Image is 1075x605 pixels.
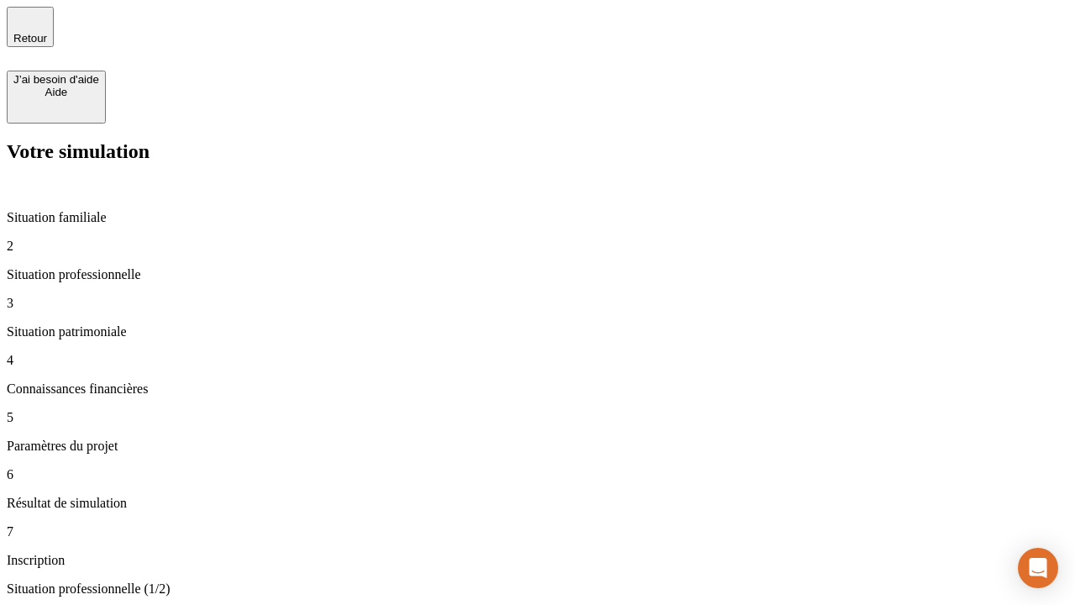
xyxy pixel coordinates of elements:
p: Situation patrimoniale [7,324,1068,339]
p: 5 [7,410,1068,425]
p: Résultat de simulation [7,496,1068,511]
p: Inscription [7,553,1068,568]
p: Connaissances financières [7,381,1068,397]
p: Situation professionnelle (1/2) [7,581,1068,597]
p: 2 [7,239,1068,254]
h2: Votre simulation [7,140,1068,163]
p: 6 [7,467,1068,482]
button: Retour [7,7,54,47]
button: J’ai besoin d'aideAide [7,71,106,124]
p: Situation familiale [7,210,1068,225]
div: Aide [13,86,99,98]
div: Open Intercom Messenger [1018,548,1058,588]
p: Paramètres du projet [7,439,1068,454]
p: Situation professionnelle [7,267,1068,282]
p: 3 [7,296,1068,311]
p: 7 [7,524,1068,539]
p: 4 [7,353,1068,368]
span: Retour [13,32,47,45]
div: J’ai besoin d'aide [13,73,99,86]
